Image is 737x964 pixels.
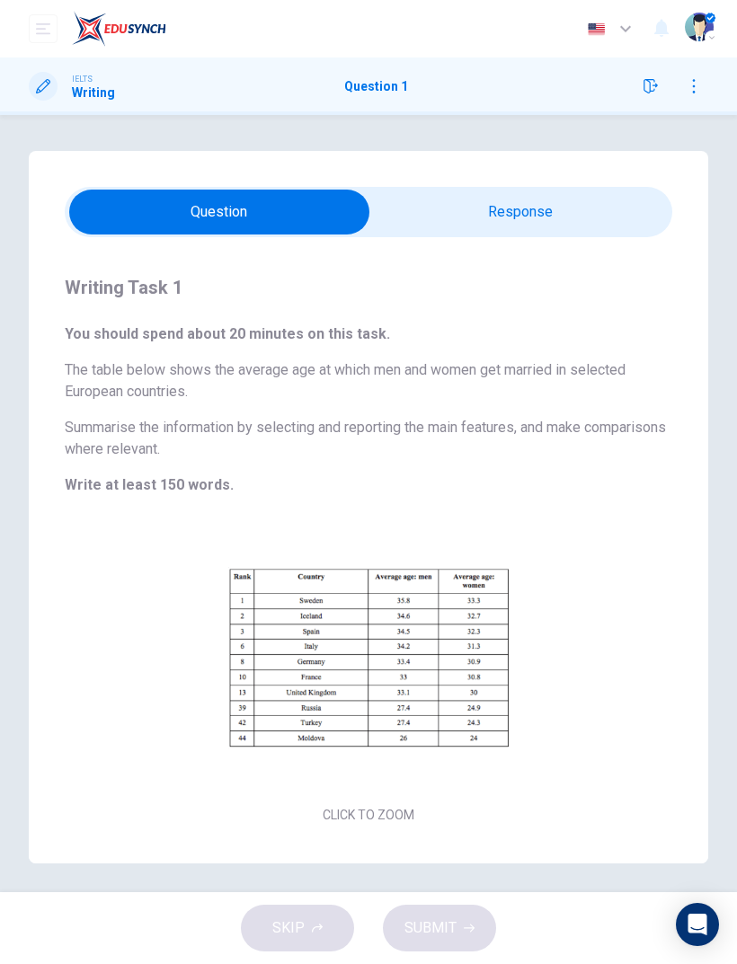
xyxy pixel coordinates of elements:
[585,22,608,36] img: en
[685,13,714,41] img: Profile picture
[65,359,672,402] h6: The table below shows the average age at which men and women get married in selected European cou...
[65,417,672,460] h6: Summarise the information by selecting and reporting the main features, and make comparisons wher...
[65,273,672,302] h4: Writing Task 1
[344,79,408,93] h1: Question 1
[72,85,115,100] h1: Writing
[65,476,234,493] strong: Write at least 150 words.
[72,11,166,47] img: EduSynch logo
[29,14,58,43] button: open mobile menu
[676,903,719,946] div: Open Intercom Messenger
[72,73,93,85] span: IELTS
[65,323,672,345] h6: You should spend about 20 minutes on this task.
